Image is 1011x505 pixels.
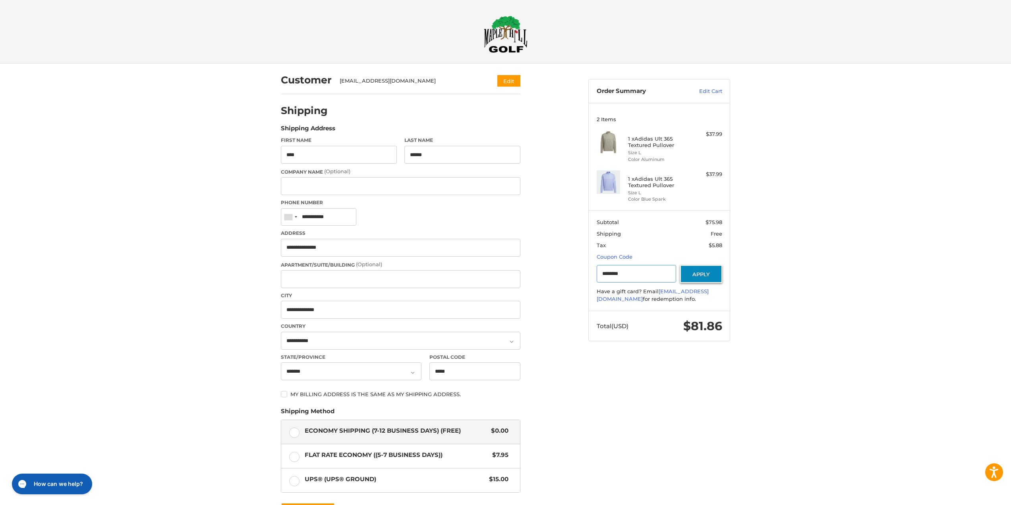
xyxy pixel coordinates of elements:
[281,292,520,299] label: City
[597,288,722,303] div: Have a gift card? Email for redemption info.
[281,323,520,330] label: Country
[281,391,520,397] label: My billing address is the same as my shipping address.
[305,451,489,460] span: Flat Rate Economy ((5-7 Business Days))
[706,219,722,225] span: $75.98
[281,137,397,144] label: First Name
[281,407,334,420] legend: Shipping Method
[680,265,722,283] button: Apply
[628,196,689,203] li: Color Blue Spark
[281,74,332,86] h2: Customer
[404,137,520,144] label: Last Name
[340,77,482,85] div: [EMAIL_ADDRESS][DOMAIN_NAME]
[628,135,689,149] h4: 1 x Adidas Ult 365 Textured Pullover
[356,261,382,267] small: (Optional)
[429,354,521,361] label: Postal Code
[8,471,95,497] iframe: Gorgias live chat messenger
[305,426,487,435] span: Economy Shipping (7-12 Business Days) (Free)
[682,87,722,95] a: Edit Cart
[691,170,722,178] div: $37.99
[597,253,632,260] a: Coupon Code
[597,322,628,330] span: Total (USD)
[597,265,677,283] input: Gift Certificate or Coupon Code
[497,75,520,87] button: Edit
[945,484,1011,505] iframe: Google Customer Reviews
[488,451,508,460] span: $7.95
[487,426,508,435] span: $0.00
[597,116,722,122] h3: 2 Items
[597,242,606,248] span: Tax
[281,104,328,117] h2: Shipping
[683,319,722,333] span: $81.86
[597,87,682,95] h3: Order Summary
[628,176,689,189] h4: 1 x Adidas Ult 365 Textured Pullover
[597,230,621,237] span: Shipping
[628,190,689,196] li: Size L
[484,15,528,53] img: Maple Hill Golf
[485,475,508,484] span: $15.00
[281,261,520,269] label: Apartment/Suite/Building
[628,156,689,163] li: Color Aluminum
[281,124,335,137] legend: Shipping Address
[281,168,520,176] label: Company Name
[281,199,520,206] label: Phone Number
[628,149,689,156] li: Size L
[281,230,520,237] label: Address
[711,230,722,237] span: Free
[305,475,485,484] span: UPS® (UPS® Ground)
[709,242,722,248] span: $5.88
[281,354,421,361] label: State/Province
[691,130,722,138] div: $37.99
[324,168,350,174] small: (Optional)
[597,219,619,225] span: Subtotal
